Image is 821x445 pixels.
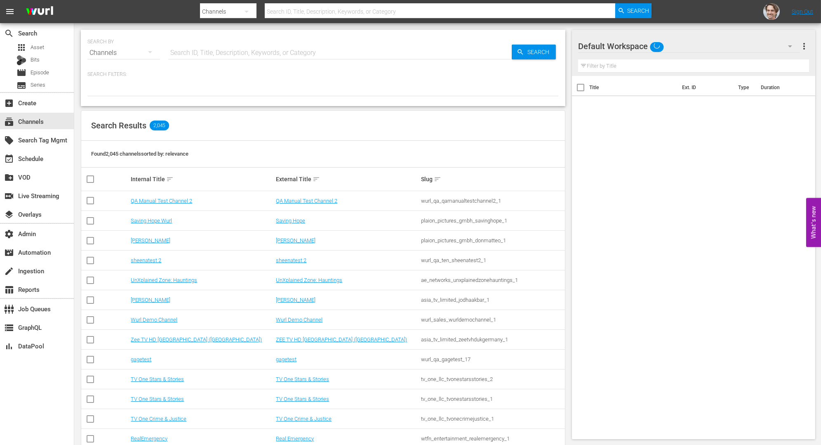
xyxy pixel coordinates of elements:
span: Create [4,98,14,108]
span: more_vert [799,41,809,51]
span: Overlays [4,210,14,220]
th: Title [589,76,677,99]
button: Search [615,3,652,18]
a: [PERSON_NAME] [131,237,170,244]
span: Search [524,45,556,59]
span: Automation [4,248,14,258]
span: Found 2,045 channels sorted by: relevance [91,151,188,157]
span: Bits [31,56,40,64]
a: QA Manual Test Channel 2 [276,198,337,204]
a: TV One Stars & Stories [276,396,329,402]
span: Asset [16,43,26,52]
div: wurl_qa_ten_sheenatest2_1 [421,257,564,263]
a: Sign Out [792,8,813,15]
a: Zee TV HD [GEOGRAPHIC_DATA] ([GEOGRAPHIC_DATA]) [131,336,262,343]
div: Internal Title [131,174,273,184]
div: tv_one_llc_tvonestarsstories_1 [421,396,564,402]
img: photo.jpg [763,3,780,20]
div: Channels [87,41,160,64]
div: wurl_qa_gagetest_17 [421,356,564,362]
p: Search Filters: [87,71,559,78]
span: Channels [4,117,14,127]
span: menu [5,7,15,17]
a: [PERSON_NAME] [276,237,315,244]
span: Admin [4,229,14,239]
span: DataPool [4,341,14,351]
button: Open Feedback Widget [806,198,821,247]
div: Bits [16,55,26,65]
span: VOD [4,173,14,182]
span: Search Results [91,121,146,130]
th: Ext. ID [677,76,733,99]
span: GraphQL [4,323,14,333]
a: Wurl Demo Channel [131,317,177,323]
a: RealEmergency [131,436,167,442]
span: Search [4,28,14,38]
span: Search Tag Mgmt [4,135,14,145]
div: wurl_qa_qamanualtestchannel2_1 [421,198,564,204]
a: Wurl Demo Channel [276,317,322,323]
div: Default Workspace [578,35,800,58]
a: Saving Hope [276,218,305,224]
a: Saving Hope Wurl [131,218,172,224]
a: ZEE TV HD [GEOGRAPHIC_DATA] ([GEOGRAPHIC_DATA]) [276,336,407,343]
div: External Title [276,174,419,184]
a: gagetest [276,356,296,362]
span: Job Queues [4,304,14,314]
div: asia_tv_limited_jodhaakbar_1 [421,297,564,303]
a: gagetest [131,356,151,362]
span: Live Streaming [4,191,14,201]
button: Search [512,45,556,59]
a: TV One Stars & Stories [131,396,184,402]
a: Real Emergency [276,436,314,442]
a: UnXplained Zone: Hauntings [276,277,342,283]
a: QA Manual Test Channel 2 [131,198,192,204]
button: more_vert [799,36,809,56]
div: wurl_sales_wurldemochannel_1 [421,317,564,323]
span: Search [628,3,649,18]
span: Series [31,81,45,89]
div: wtfn_entertainment_realemergency_1 [421,436,564,442]
span: sort [434,175,441,183]
span: 2,045 [150,121,169,130]
div: tv_one_llc_tvonecrimejustice_1 [421,416,564,422]
span: Reports [4,285,14,295]
span: Episode [16,68,26,78]
div: asia_tv_limited_zeetvhdukgermany_1 [421,336,564,343]
a: UnXplained Zone: Hauntings [131,277,197,283]
th: Type [733,76,756,99]
span: Series [16,80,26,90]
a: [PERSON_NAME] [131,297,170,303]
a: [PERSON_NAME] [276,297,315,303]
a: TV One Stars & Stories [131,376,184,382]
span: sort [166,175,174,183]
span: Ingestion [4,266,14,276]
a: TV One Stars & Stories [276,376,329,382]
div: plaion_pictures_gmbh_savinghope_1 [421,218,564,224]
span: Asset [31,43,44,52]
a: sheenatest 2 [131,257,161,263]
span: sort [313,175,320,183]
div: tv_one_llc_tvonestarsstories_2 [421,376,564,382]
img: ans4CAIJ8jUAAAAAAAAAAAAAAAAAAAAAAAAgQb4GAAAAAAAAAAAAAAAAAAAAAAAAJMjXAAAAAAAAAAAAAAAAAAAAAAAAgAT5G... [20,2,59,21]
div: Slug [421,174,564,184]
a: TV One Crime & Justice [131,416,186,422]
th: Duration [756,76,805,99]
span: Episode [31,69,49,77]
div: plaion_pictures_gmbh_donmatteo_1 [421,237,564,244]
a: sheenatest 2 [276,257,306,263]
a: TV One Crime & Justice [276,416,332,422]
span: Schedule [4,154,14,164]
div: ae_networks_unxplainedzonehauntings_1 [421,277,564,283]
